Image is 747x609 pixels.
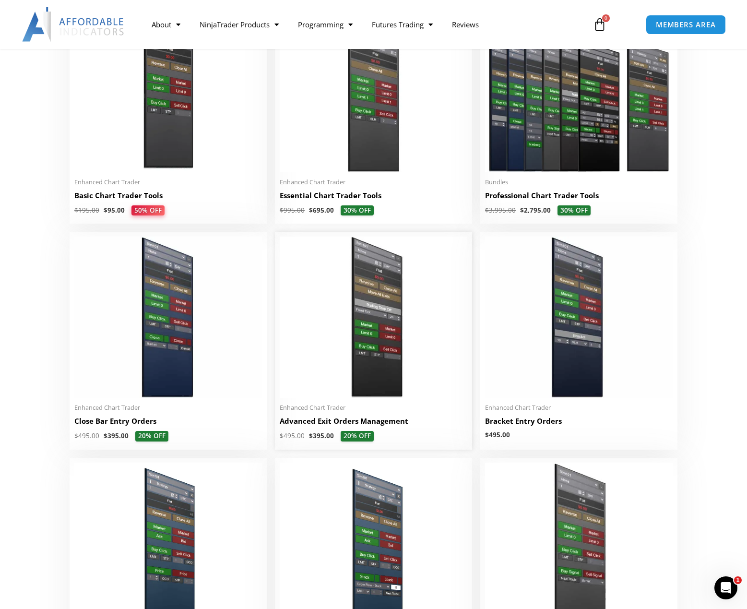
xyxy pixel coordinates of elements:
span: $ [280,431,284,440]
a: Futures Trading [362,13,442,36]
bdi: 395.00 [309,431,334,440]
span: $ [485,430,489,439]
a: Programming [288,13,362,36]
a: Essential Chart Trader Tools [280,191,467,205]
bdi: 195.00 [74,206,99,215]
span: $ [309,431,313,440]
img: BasicTools [74,11,262,172]
h2: Bracket Entry Orders [485,416,673,426]
bdi: 95.00 [104,206,125,215]
span: $ [520,206,524,215]
span: $ [74,431,78,440]
iframe: Intercom live chat [714,576,737,599]
span: Enhanced Chart Trader [280,404,467,412]
bdi: 495.00 [280,431,305,440]
a: Bracket Entry Orders [485,416,673,431]
a: NinjaTrader Products [190,13,288,36]
a: Reviews [442,13,488,36]
span: $ [104,206,107,215]
span: Enhanced Chart Trader [74,404,262,412]
span: 1 [734,576,742,584]
a: Basic Chart Trader Tools [74,191,262,205]
span: $ [485,206,489,215]
h2: Close Bar Entry Orders [74,416,262,426]
span: $ [280,206,284,215]
span: $ [309,206,313,215]
bdi: 495.00 [74,431,99,440]
bdi: 2,795.00 [520,206,551,215]
img: ProfessionalToolsBundlePage [485,11,673,172]
span: 50% OFF [130,205,165,216]
bdi: 995.00 [280,206,305,215]
span: Enhanced Chart Trader [280,178,467,186]
span: 20% OFF [135,431,168,442]
span: $ [74,206,78,215]
h2: Advanced Exit Orders Management [280,416,467,426]
h2: Essential Chart Trader Tools [280,191,467,201]
a: Advanced Exit Orders Management [280,416,467,431]
img: BracketEntryOrders [485,237,673,398]
a: Professional Chart Trader Tools [485,191,673,205]
nav: Menu [142,13,583,36]
bdi: 695.00 [309,206,334,215]
span: 30% OFF [341,205,374,216]
a: About [142,13,190,36]
span: $ [104,431,107,440]
span: Bundles [485,178,673,186]
span: 0 [602,14,610,22]
span: 30% OFF [557,205,591,216]
h2: Professional Chart Trader Tools [485,191,673,201]
img: CloseBarOrders [74,237,262,398]
span: MEMBERS AREA [656,21,716,28]
img: Essential Chart Trader Tools [280,11,467,172]
span: 20% OFF [341,431,374,442]
bdi: 395.00 [104,431,129,440]
a: 0 [579,11,621,38]
a: MEMBERS AREA [646,15,726,35]
span: Enhanced Chart Trader [74,178,262,186]
h2: Basic Chart Trader Tools [74,191,262,201]
img: AdvancedStopLossMgmt [280,237,467,398]
bdi: 495.00 [485,430,510,439]
span: Enhanced Chart Trader [485,404,673,412]
bdi: 3,995.00 [485,206,516,215]
a: Close Bar Entry Orders [74,416,262,431]
img: LogoAI | Affordable Indicators – NinjaTrader [22,7,125,42]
